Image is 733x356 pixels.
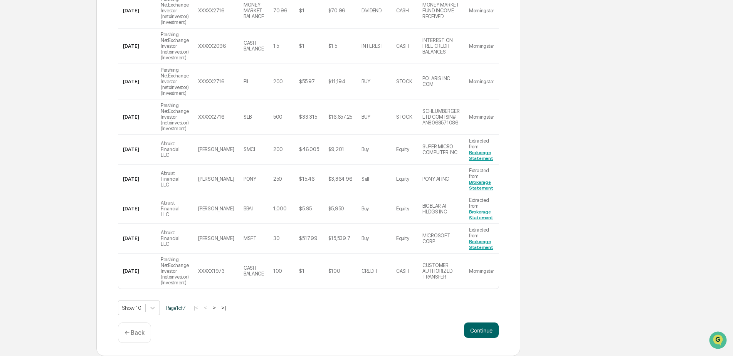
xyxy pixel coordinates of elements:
[422,233,460,244] div: MICROSOFT CORP
[8,113,14,119] div: 🔎
[361,8,382,13] div: DIVIDEND
[244,114,252,120] div: SLB
[299,146,319,152] div: $46.005
[396,8,409,13] div: CASH
[161,102,189,131] div: Pershing NetExchange Investor (netxinvestor) (Investment)
[202,304,209,311] button: <
[328,8,345,13] div: $70.96
[299,79,314,84] div: $55.97
[396,206,409,212] div: Equity
[464,135,499,165] td: Extracted from
[161,257,189,285] div: Pershing NetExchange Investor (netxinvestor) (Investment)
[244,265,264,277] div: CASH BALANCE
[193,29,239,64] td: XXXXX2096
[469,209,493,220] a: Brokerage Statement
[193,165,239,194] td: [PERSON_NAME]
[192,304,200,311] button: |<
[26,59,126,67] div: Start new chat
[422,37,460,55] div: INTEREST ON FREE CREDIT BALANCES
[273,114,282,120] div: 500
[273,235,279,241] div: 30
[361,176,369,182] div: Sell
[56,98,62,104] div: 🗄️
[118,254,156,289] td: [DATE]
[161,170,189,188] div: Altruist Financial LLC
[161,200,189,217] div: Altruist Financial LLC
[161,141,189,158] div: Altruist Financial LLC
[244,176,256,182] div: PONY
[299,235,317,241] div: $517.99
[469,239,493,250] a: Brokerage Statement
[361,206,369,212] div: Buy
[469,180,493,191] a: Brokerage Statement
[422,76,460,87] div: POLARIS INC COM
[396,235,409,241] div: Equity
[464,224,499,254] td: Extracted from
[5,94,53,108] a: 🖐️Preclearance
[273,206,287,212] div: 1,000
[328,176,352,182] div: $3,864.96
[77,131,93,136] span: Pylon
[299,176,314,182] div: $15.46
[396,79,412,84] div: STOCK
[396,268,409,274] div: CASH
[464,194,499,224] td: Extracted from
[118,224,156,254] td: [DATE]
[193,224,239,254] td: [PERSON_NAME]
[328,43,337,49] div: $1.5
[422,262,460,280] div: CUSTOMER AUTHORIZED TRANSFER
[464,254,499,289] td: Morningstar
[422,176,449,182] div: PONY AI INC
[396,146,409,152] div: Equity
[464,165,499,194] td: Extracted from
[422,144,460,155] div: SUPER MICRO COMPUTER INC
[15,112,49,119] span: Data Lookup
[361,43,384,49] div: INTEREST
[273,79,283,84] div: 200
[193,99,239,135] td: XXXXX2716
[193,194,239,224] td: [PERSON_NAME]
[5,109,52,123] a: 🔎Data Lookup
[26,67,98,73] div: We're available if you need us!
[708,331,729,351] iframe: Open customer support
[299,268,304,274] div: $1
[118,194,156,224] td: [DATE]
[464,322,499,338] button: Continue
[328,235,350,241] div: $15,539.7
[361,235,369,241] div: Buy
[193,254,239,289] td: XXXXX1973
[273,268,282,274] div: 100
[328,268,340,274] div: $100
[299,206,312,212] div: $5.95
[273,176,282,182] div: 250
[299,114,317,120] div: $33.315
[118,29,156,64] td: [DATE]
[166,305,186,311] span: Page 1 of 7
[244,206,253,212] div: BBAI
[210,304,218,311] button: >
[464,64,499,99] td: Morningstar
[15,97,50,105] span: Preclearance
[244,79,248,84] div: PII
[328,114,352,120] div: $16,657.25
[244,235,257,241] div: MSFT
[8,59,22,73] img: 1746055101610-c473b297-6a78-478c-a979-82029cc54cd1
[422,2,460,19] div: MONEY MARKET FUND INCOME RECEIVED
[244,146,255,152] div: SMCI
[118,165,156,194] td: [DATE]
[464,29,499,64] td: Morningstar
[299,8,304,13] div: $1
[124,329,145,336] p: ← Back
[8,98,14,104] div: 🖐️
[273,43,279,49] div: 1.5
[118,135,156,165] td: [DATE]
[299,43,304,49] div: $1
[396,114,412,120] div: STOCK
[8,16,140,29] p: How can we help?
[118,64,156,99] td: [DATE]
[193,64,239,99] td: XXXXX2716
[53,94,99,108] a: 🗄️Attestations
[361,268,378,274] div: CREDIT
